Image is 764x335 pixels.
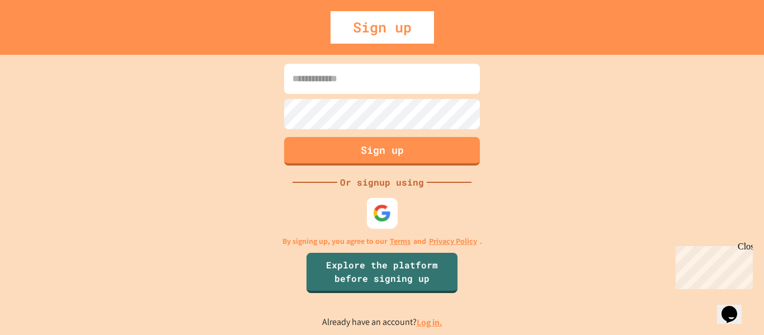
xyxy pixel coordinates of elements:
iframe: chat widget [717,290,753,324]
a: Log in. [417,317,442,328]
iframe: chat widget [671,242,753,289]
div: Or signup using [337,176,427,189]
div: Chat with us now!Close [4,4,77,71]
p: Already have an account? [322,315,442,329]
a: Privacy Policy [429,235,477,247]
div: Sign up [331,11,434,44]
a: Explore the platform before signing up [306,253,458,293]
img: google-icon.svg [373,204,392,222]
p: By signing up, you agree to our and . [282,235,482,247]
a: Terms [390,235,411,247]
button: Sign up [284,137,480,166]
